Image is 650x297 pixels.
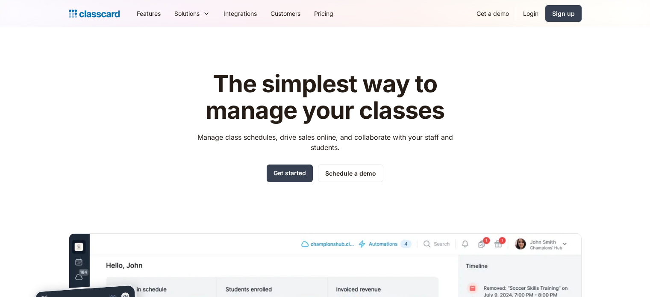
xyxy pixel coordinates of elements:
[264,4,307,23] a: Customers
[217,4,264,23] a: Integrations
[552,9,575,18] div: Sign up
[267,165,313,182] a: Get started
[516,4,545,23] a: Login
[545,5,582,22] a: Sign up
[130,4,168,23] a: Features
[174,9,200,18] div: Solutions
[189,71,461,124] h1: The simplest way to manage your classes
[307,4,340,23] a: Pricing
[470,4,516,23] a: Get a demo
[168,4,217,23] div: Solutions
[189,132,461,153] p: Manage class schedules, drive sales online, and collaborate with your staff and students.
[318,165,383,182] a: Schedule a demo
[69,8,120,20] a: home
